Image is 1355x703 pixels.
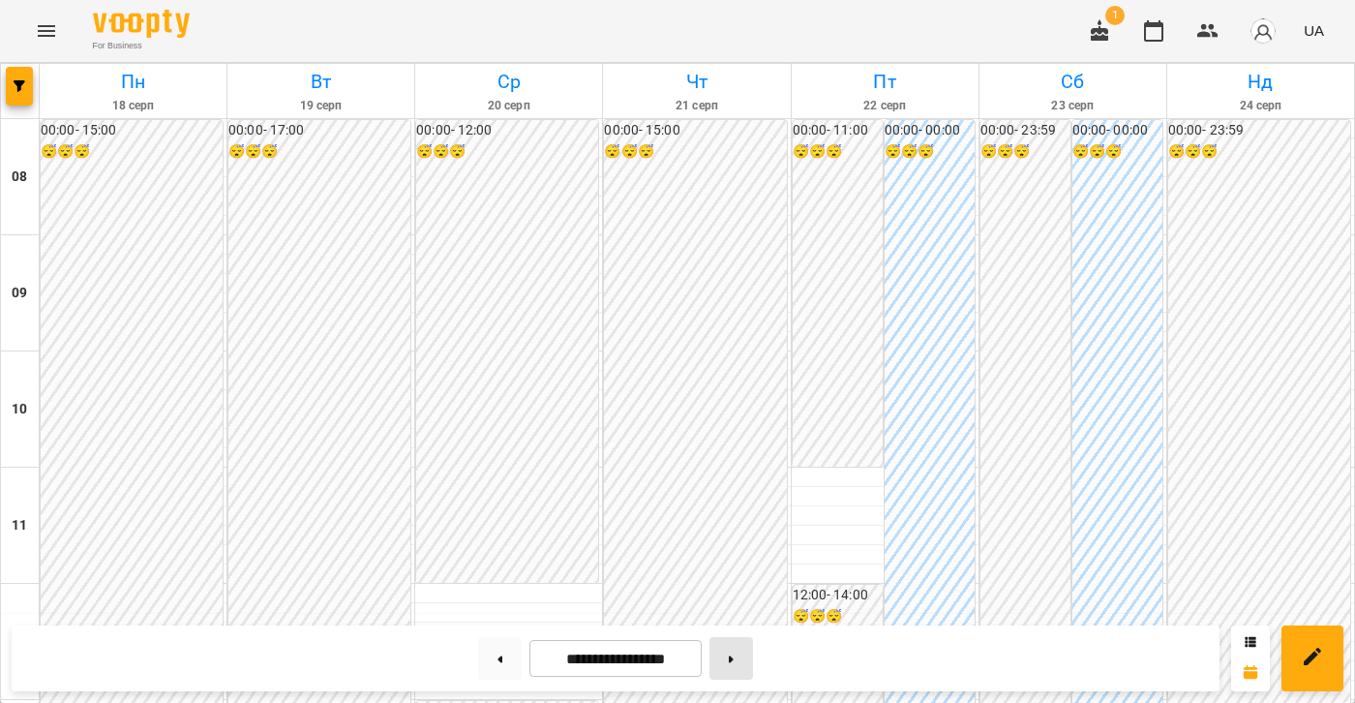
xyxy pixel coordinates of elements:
h6: 😴😴😴 [604,141,786,163]
h6: Пн [43,67,224,97]
h6: 00:00 - 15:00 [41,120,223,141]
h6: 00:00 - 00:00 [885,120,975,141]
h6: 00:00 - 23:59 [980,120,1070,141]
img: avatar_s.png [1250,17,1277,45]
h6: 😴😴😴 [793,606,883,627]
h6: Пт [795,67,976,97]
h6: 😴😴😴 [416,141,598,163]
h6: 11 [12,515,27,536]
h6: Вт [230,67,411,97]
h6: 09 [12,283,27,304]
button: UA [1296,13,1332,48]
h6: 00:00 - 23:59 [1168,120,1350,141]
h6: 😴😴😴 [41,141,223,163]
h6: 10 [12,399,27,420]
h6: 😴😴😴 [980,141,1070,163]
h6: 00:00 - 17:00 [228,120,410,141]
h6: 12:00 - 14:00 [793,585,883,606]
h6: 00:00 - 00:00 [1072,120,1162,141]
h6: 18 серп [43,97,224,115]
h6: 19 серп [230,97,411,115]
h6: 23 серп [982,97,1163,115]
span: For Business [93,40,190,52]
h6: 22 серп [795,97,976,115]
span: UA [1304,20,1324,41]
h6: 24 серп [1170,97,1351,115]
h6: 20 серп [418,97,599,115]
h6: Нд [1170,67,1351,97]
h6: 😴😴😴 [885,141,975,163]
h6: 😴😴😴 [228,141,410,163]
h6: 00:00 - 15:00 [604,120,786,141]
h6: 08 [12,167,27,188]
h6: 00:00 - 11:00 [793,120,883,141]
button: Menu [23,8,70,54]
span: 1 [1105,6,1125,25]
h6: 21 серп [606,97,787,115]
h6: Чт [606,67,787,97]
h6: Сб [982,67,1163,97]
h6: 😴😴😴 [793,141,883,163]
img: Voopty Logo [93,10,190,38]
h6: 😴😴😴 [1072,141,1162,163]
h6: 00:00 - 12:00 [416,120,598,141]
h6: Ср [418,67,599,97]
h6: 😴😴😴 [1168,141,1350,163]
